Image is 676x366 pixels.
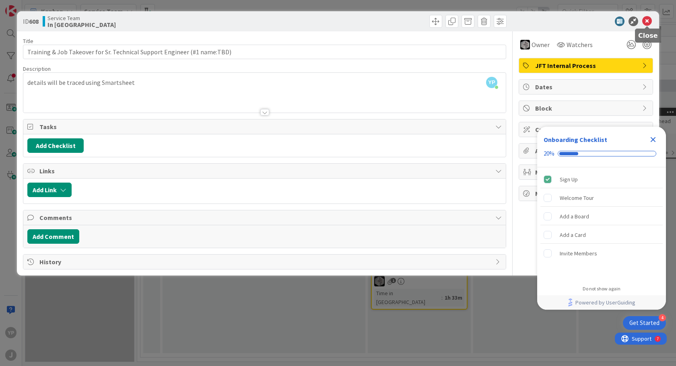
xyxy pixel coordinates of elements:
[535,167,638,177] span: Mirrors
[541,295,662,310] a: Powered by UserGuiding
[535,61,638,70] span: JFT Internal Process
[629,319,660,327] div: Get Started
[27,78,502,87] p: details will be traced using Smartsheet
[39,166,491,176] span: Links
[17,1,37,11] span: Support
[27,229,79,244] button: Add Comment
[560,212,589,221] div: Add a Board
[537,167,666,280] div: Checklist items
[537,295,666,310] div: Footer
[39,213,491,222] span: Comments
[27,183,72,197] button: Add Link
[535,189,638,198] span: Metrics
[540,245,663,262] div: Invite Members is incomplete.
[23,16,39,26] span: ID
[544,150,660,157] div: Checklist progress: 20%
[520,40,530,49] img: TL
[647,133,660,146] div: Close Checklist
[537,127,666,310] div: Checklist Container
[567,40,593,49] span: Watchers
[638,32,658,39] h5: Close
[42,3,44,10] div: 7
[579,125,593,134] span: ( 0/1 )
[583,286,620,292] div: Do not show again
[560,230,586,240] div: Add a Card
[560,193,594,203] div: Welcome Tour
[47,21,116,28] b: In [GEOGRAPHIC_DATA]
[540,226,663,244] div: Add a Card is incomplete.
[544,135,607,144] div: Onboarding Checklist
[535,82,638,92] span: Dates
[623,316,666,330] div: Open Get Started checklist, remaining modules: 4
[544,150,554,157] div: 20%
[535,146,638,156] span: Attachments
[540,189,663,207] div: Welcome Tour is incomplete.
[486,77,497,88] span: YP
[540,208,663,225] div: Add a Board is incomplete.
[560,175,578,184] div: Sign Up
[575,298,635,307] span: Powered by UserGuiding
[23,37,33,45] label: Title
[560,249,597,258] div: Invite Members
[47,15,116,21] span: Service Team
[27,138,84,153] button: Add Checklist
[29,17,39,25] b: 608
[535,125,638,134] span: Custom Fields
[659,314,666,321] div: 4
[540,171,663,188] div: Sign Up is complete.
[532,40,550,49] span: Owner
[39,257,491,267] span: History
[23,65,51,72] span: Description
[39,122,491,132] span: Tasks
[23,45,506,59] input: type card name here...
[535,103,638,113] span: Block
